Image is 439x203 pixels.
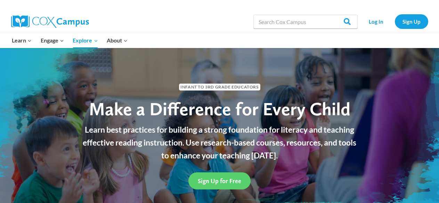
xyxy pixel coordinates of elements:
[41,36,64,45] span: Engage
[179,84,260,90] span: Infant to 3rd Grade Educators
[73,36,98,45] span: Explore
[79,123,360,162] p: Learn best practices for building a strong foundation for literacy and teaching effective reading...
[198,177,241,185] span: Sign Up for Free
[253,15,358,29] input: Search Cox Campus
[107,36,128,45] span: About
[188,172,251,189] a: Sign Up for Free
[395,14,428,29] a: Sign Up
[361,14,391,29] a: Log In
[11,15,89,28] img: Cox Campus
[8,33,132,48] nav: Primary Navigation
[89,98,350,120] span: Make a Difference for Every Child
[361,14,428,29] nav: Secondary Navigation
[12,36,32,45] span: Learn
